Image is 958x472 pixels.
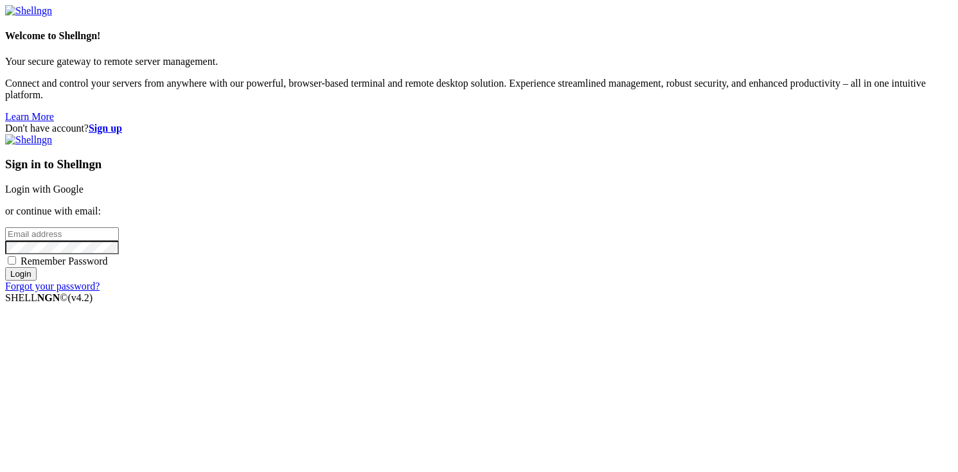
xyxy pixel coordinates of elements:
[68,292,93,303] span: 4.2.0
[5,292,93,303] span: SHELL ©
[5,281,100,292] a: Forgot your password?
[5,267,37,281] input: Login
[5,123,953,134] div: Don't have account?
[5,157,953,171] h3: Sign in to Shellngn
[5,134,52,146] img: Shellngn
[5,205,953,217] p: or continue with email:
[89,123,122,134] a: Sign up
[5,56,953,67] p: Your secure gateway to remote server management.
[5,78,953,101] p: Connect and control your servers from anywhere with our powerful, browser-based terminal and remo...
[5,5,52,17] img: Shellngn
[5,30,953,42] h4: Welcome to Shellngn!
[5,184,84,195] a: Login with Google
[5,111,54,122] a: Learn More
[37,292,60,303] b: NGN
[8,256,16,265] input: Remember Password
[5,227,119,241] input: Email address
[21,256,108,267] span: Remember Password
